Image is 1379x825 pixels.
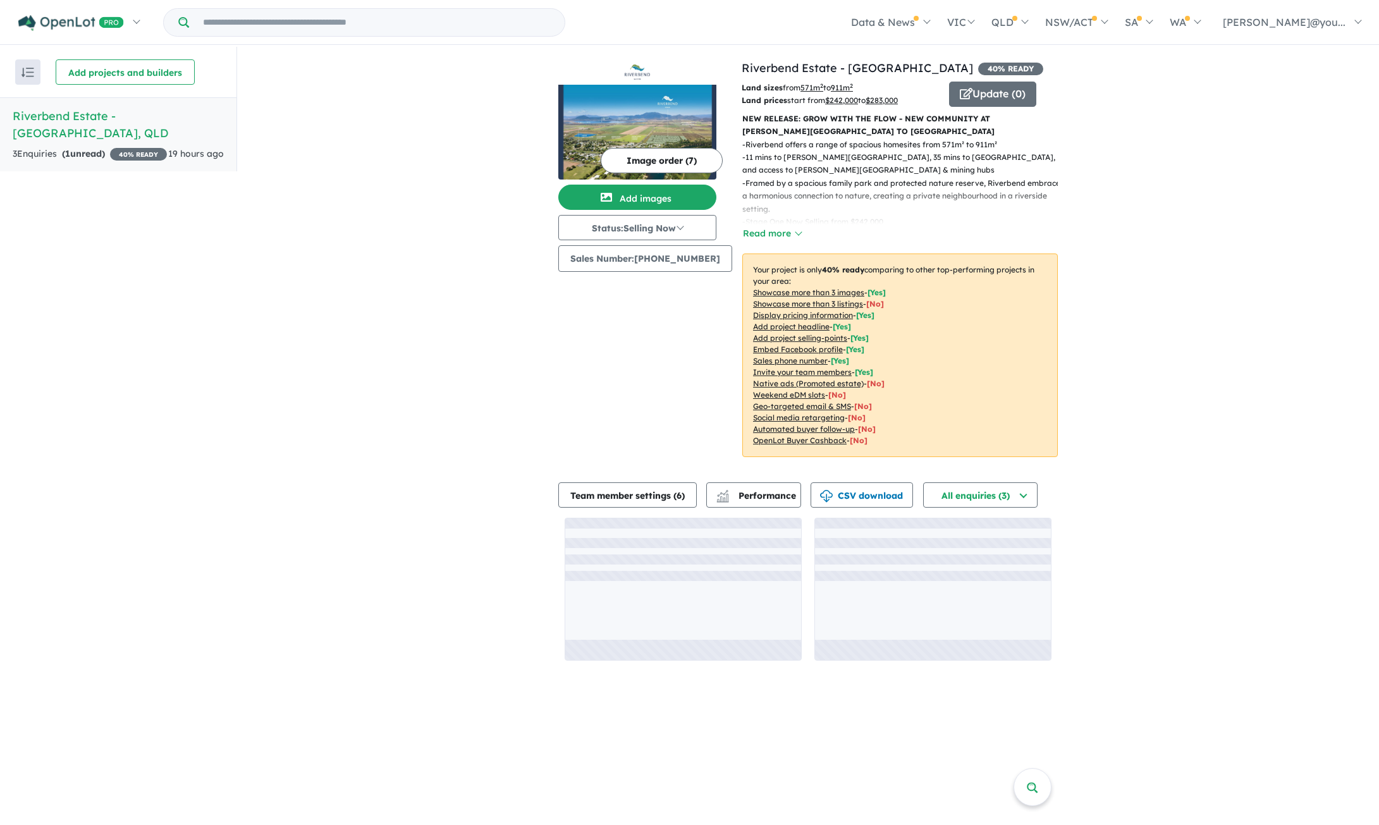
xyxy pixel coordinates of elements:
span: Performance [718,490,796,501]
b: Land prices [742,95,787,105]
button: Team member settings (6) [558,482,697,508]
span: [No] [867,379,885,388]
input: Try estate name, suburb, builder or developer [192,9,562,36]
u: Sales phone number [753,356,828,365]
img: download icon [820,490,833,503]
u: Geo-targeted email & SMS [753,401,851,411]
a: Riverbend Estate - Mirani LogoRiverbend Estate - Mirani [558,59,716,180]
span: 1 [65,148,70,159]
u: Showcase more than 3 listings [753,299,863,309]
button: Add images [558,185,716,210]
span: [No] [828,390,846,400]
u: Embed Facebook profile [753,345,843,354]
b: 40 % ready [822,265,864,274]
u: 571 m [800,83,823,92]
img: Riverbend Estate - Mirani Logo [563,64,711,80]
img: sort.svg [21,68,34,77]
button: Performance [706,482,801,508]
p: - Riverbend offers a range of spacious homesites from 571m² to 911m² [742,138,1068,151]
u: $ 283,000 [866,95,898,105]
button: Add projects and builders [56,59,195,85]
button: All enquiries (3) [923,482,1038,508]
span: [ Yes ] [846,345,864,354]
p: Your project is only comparing to other top-performing projects in your area: - - - - - - - - - -... [742,254,1058,457]
span: [ Yes ] [831,356,849,365]
button: Read more [742,226,802,241]
p: start from [742,94,940,107]
u: Invite your team members [753,367,852,377]
u: Showcase more than 3 images [753,288,864,297]
u: $ 242,000 [825,95,858,105]
span: [No] [858,424,876,434]
p: - 11 mins to [PERSON_NAME][GEOGRAPHIC_DATA], 35 mins to [GEOGRAPHIC_DATA], and access to [PERSON_... [742,151,1068,177]
span: [ Yes ] [855,367,873,377]
u: Weekend eDM slots [753,390,825,400]
span: [ No ] [866,299,884,309]
u: Automated buyer follow-up [753,424,855,434]
h5: Riverbend Estate - [GEOGRAPHIC_DATA] , QLD [13,107,224,142]
img: bar-chart.svg [716,494,729,502]
u: Native ads (Promoted estate) [753,379,864,388]
button: CSV download [811,482,913,508]
button: Status:Selling Now [558,215,716,240]
p: NEW RELEASE: GROW WITH THE FLOW - NEW COMMUNITY AT [PERSON_NAME][GEOGRAPHIC_DATA] TO [GEOGRAPHIC_... [742,113,1058,138]
div: 3 Enquir ies [13,147,167,162]
span: 19 hours ago [168,148,224,159]
p: from [742,82,940,94]
span: [ Yes ] [856,310,874,320]
p: - Stage One Now Selling from $242,000 [742,216,1068,228]
u: 911 m [831,83,853,92]
a: Riverbend Estate - [GEOGRAPHIC_DATA] [742,61,973,75]
button: Update (0) [949,82,1036,107]
span: [PERSON_NAME]@you... [1223,16,1345,28]
u: Add project headline [753,322,830,331]
img: Riverbend Estate - Mirani [558,85,716,180]
span: 40 % READY [110,148,167,161]
span: to [858,95,898,105]
img: Openlot PRO Logo White [18,15,124,31]
u: Add project selling-points [753,333,847,343]
span: to [823,83,853,92]
span: [No] [850,436,867,445]
sup: 2 [820,82,823,89]
u: Display pricing information [753,310,853,320]
span: [No] [848,413,866,422]
b: Land sizes [742,83,783,92]
u: Social media retargeting [753,413,845,422]
u: OpenLot Buyer Cashback [753,436,847,445]
span: [No] [854,401,872,411]
button: Sales Number:[PHONE_NUMBER] [558,245,732,272]
p: - Framed by a spacious family park and protected nature reserve, Riverbend embraces a harmonious ... [742,177,1068,216]
img: line-chart.svg [717,490,728,497]
span: [ Yes ] [867,288,886,297]
sup: 2 [850,82,853,89]
span: [ Yes ] [833,322,851,331]
span: 40 % READY [978,63,1043,75]
span: 6 [677,490,682,501]
span: [ Yes ] [850,333,869,343]
strong: ( unread) [62,148,105,159]
button: Image order (7) [601,148,723,173]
